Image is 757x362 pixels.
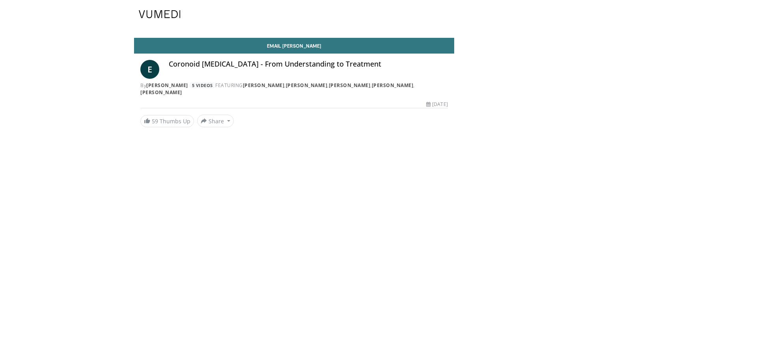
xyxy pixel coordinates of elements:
h4: Coronoid [MEDICAL_DATA] - From Understanding to Treatment [169,60,448,69]
button: Share [197,115,234,127]
div: [DATE] [426,101,447,108]
a: E [140,60,159,79]
div: By FEATURING , , , , [140,82,448,96]
a: 5 Videos [189,82,215,89]
a: [PERSON_NAME] [140,89,182,96]
a: [PERSON_NAME] [243,82,285,89]
a: [PERSON_NAME] [329,82,371,89]
a: [PERSON_NAME] [146,82,188,89]
a: 59 Thumbs Up [140,115,194,127]
a: [PERSON_NAME] [286,82,328,89]
a: [PERSON_NAME] [372,82,414,89]
span: 59 [152,117,158,125]
a: Email [PERSON_NAME] [134,38,454,54]
img: VuMedi Logo [139,10,181,18]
